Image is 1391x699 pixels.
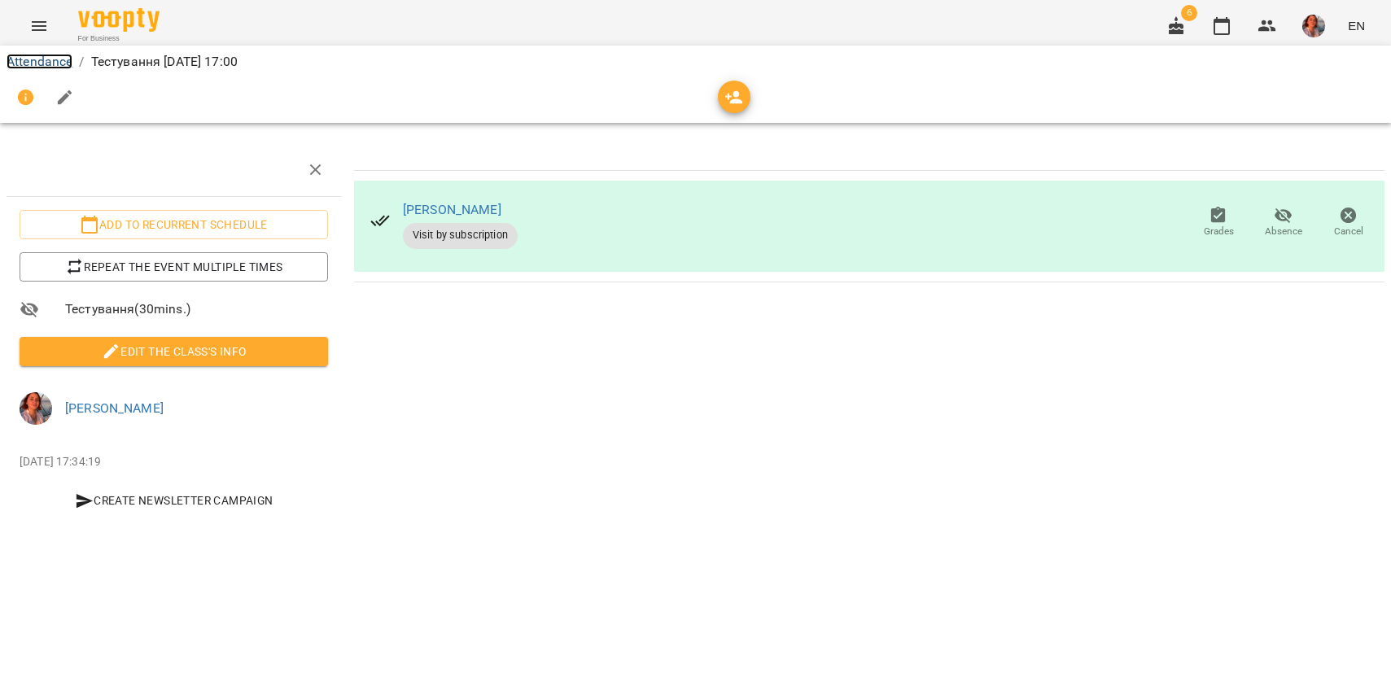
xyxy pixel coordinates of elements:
[1341,11,1371,41] button: EN
[20,210,328,239] button: Add to recurrent schedule
[20,486,328,515] button: Create Newsletter Campaign
[20,454,328,470] p: [DATE] 17:34:19
[26,491,322,510] span: Create Newsletter Campaign
[1316,200,1381,246] button: Cancel
[403,202,501,217] a: [PERSON_NAME]
[7,54,72,69] a: Attendance
[1186,200,1251,246] button: Grades
[403,228,518,242] span: Visit by subscription
[79,52,84,72] li: /
[20,252,328,282] button: Repeat the event multiple times
[1302,15,1325,37] img: 1ca8188f67ff8bc7625fcfef7f64a17b.jpeg
[20,7,59,46] button: Menu
[1181,5,1197,21] span: 6
[65,400,164,416] a: [PERSON_NAME]
[20,392,52,425] img: 1ca8188f67ff8bc7625fcfef7f64a17b.jpeg
[78,33,160,44] span: For Business
[33,257,315,277] span: Repeat the event multiple times
[78,8,160,32] img: Voopty Logo
[1251,200,1316,246] button: Absence
[1348,17,1365,34] span: EN
[1334,225,1363,238] span: Cancel
[1204,225,1234,238] span: Grades
[20,337,328,366] button: Edit the class's Info
[7,52,1384,72] nav: breadcrumb
[1265,225,1302,238] span: Absence
[33,342,315,361] span: Edit the class's Info
[91,52,238,72] p: Тестування [DATE] 17:00
[65,299,328,319] span: Тестування ( 30 mins. )
[33,215,315,234] span: Add to recurrent schedule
